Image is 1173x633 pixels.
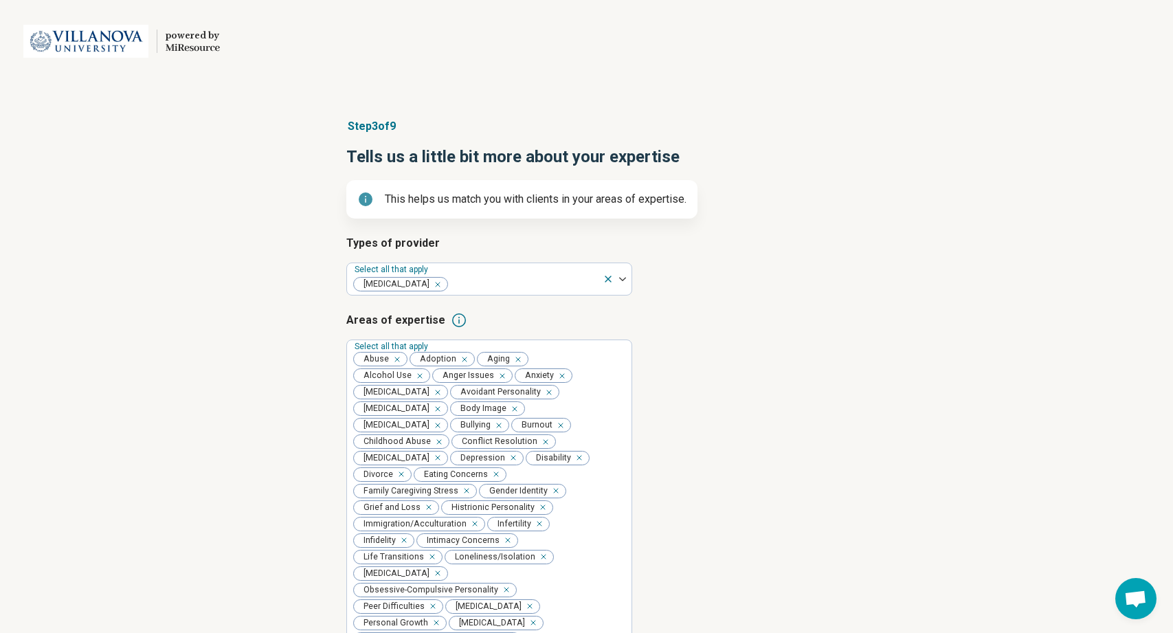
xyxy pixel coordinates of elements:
[354,501,425,514] span: Grief and Loss
[354,584,502,597] span: Obsessive-Compulsive Personality
[346,235,827,252] h3: Types of provider
[445,551,539,564] span: Loneliness/Isolation
[515,369,558,382] span: Anxiety
[488,518,535,531] span: Infertility
[385,191,686,208] p: This helps us match you with clients in your areas of expertise.
[478,353,514,366] span: Aging
[354,353,393,366] span: Abuse
[346,312,827,329] h3: Areas of expertise
[442,501,539,514] span: Histrionic Personality
[354,402,434,415] span: [MEDICAL_DATA]
[417,534,504,547] span: Intimacy Concerns
[354,600,429,613] span: Peer Difficulties
[354,551,428,564] span: Life Transitions
[354,485,462,498] span: Family Caregiving Stress
[22,25,220,58] a: Villanova Universitypowered by
[414,468,492,481] span: Eating Concerns
[410,353,460,366] span: Adoption
[354,468,397,481] span: Divorce
[354,386,434,399] span: [MEDICAL_DATA]
[354,452,434,465] span: [MEDICAL_DATA]
[451,419,495,432] span: Bullying
[354,567,434,580] span: [MEDICAL_DATA]
[355,342,431,351] label: Select all that apply
[354,534,400,547] span: Infidelity
[480,485,552,498] span: Gender Identity
[354,369,416,382] span: Alcohol Use
[355,265,431,274] label: Select all that apply
[526,452,575,465] span: Disability
[449,617,529,630] span: [MEDICAL_DATA]
[446,600,526,613] span: [MEDICAL_DATA]
[354,518,471,531] span: Immigration/Acculturation
[1115,578,1157,619] div: Open chat
[451,402,511,415] span: Body Image
[354,617,432,630] span: Personal Growth
[433,369,498,382] span: Anger Issues
[346,146,827,169] h1: Tells us a little bit more about your expertise
[354,435,435,448] span: Childhood Abuse
[451,386,545,399] span: Avoidant Personality
[451,452,509,465] span: Depression
[512,419,557,432] span: Burnout
[346,118,827,135] p: Step 3 of 9
[354,278,434,291] span: [MEDICAL_DATA]
[452,435,541,448] span: Conflict Resolution
[166,30,220,42] div: powered by
[23,25,148,58] img: Villanova University
[354,419,434,432] span: [MEDICAL_DATA]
